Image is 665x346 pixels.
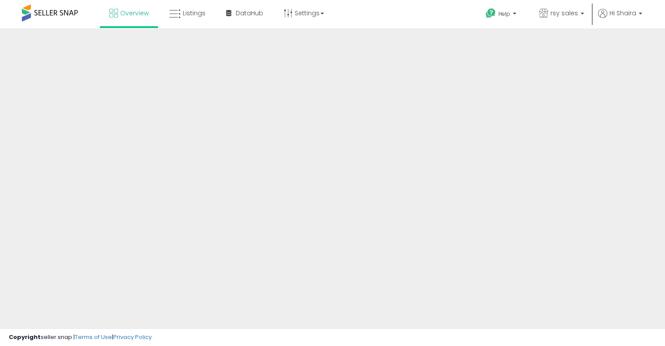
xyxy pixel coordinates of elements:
[485,8,496,19] i: Get Help
[598,9,642,28] a: Hi Shaira
[479,1,525,28] a: Help
[9,333,152,342] div: seller snap | |
[120,9,149,17] span: Overview
[113,333,152,341] a: Privacy Policy
[183,9,205,17] span: Listings
[609,9,636,17] span: Hi Shaira
[75,333,112,341] a: Terms of Use
[550,9,578,17] span: rsy sales
[236,9,263,17] span: DataHub
[498,10,510,17] span: Help
[9,333,41,341] strong: Copyright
